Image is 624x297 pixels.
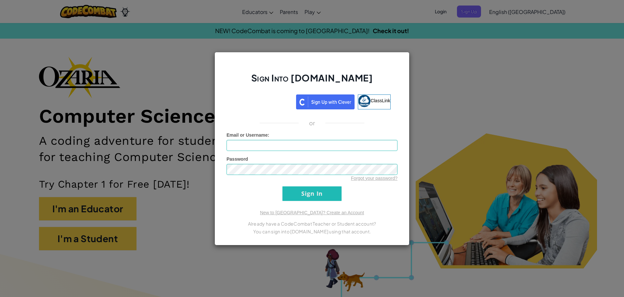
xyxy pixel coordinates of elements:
[282,186,342,201] input: Sign In
[227,132,268,138] span: Email or Username
[227,228,397,235] p: You can sign into [DOMAIN_NAME] using that account.
[370,98,390,103] span: ClassLink
[227,132,269,138] label: :
[309,119,315,127] p: or
[358,95,370,107] img: classlink-logo-small.png
[296,94,355,109] img: clever_sso_button@2x.png
[227,156,248,162] span: Password
[227,72,397,91] h2: Sign Into [DOMAIN_NAME]
[230,94,296,108] iframe: Sign in with Google Button
[260,210,364,215] a: New to [GEOGRAPHIC_DATA]? Create an Account
[351,176,397,181] a: Forgot your password?
[227,220,397,228] p: Already have a CodeCombat Teacher or Student account?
